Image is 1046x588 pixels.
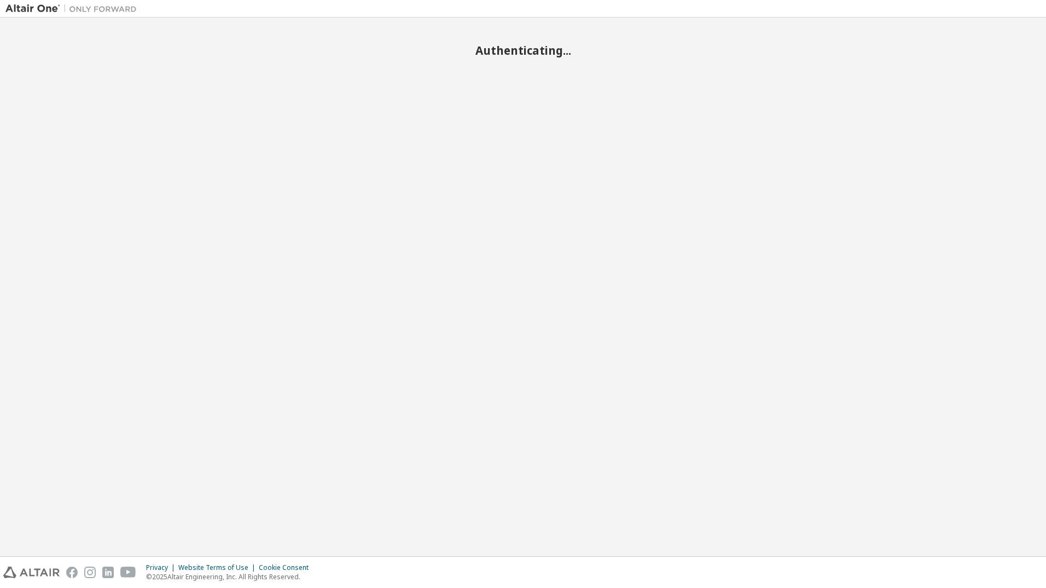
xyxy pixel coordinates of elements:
div: Website Terms of Use [178,563,259,572]
h2: Authenticating... [5,43,1041,57]
img: youtube.svg [120,567,136,578]
img: Altair One [5,3,142,14]
img: linkedin.svg [102,567,114,578]
img: facebook.svg [66,567,78,578]
p: © 2025 Altair Engineering, Inc. All Rights Reserved. [146,572,315,581]
img: instagram.svg [84,567,96,578]
div: Privacy [146,563,178,572]
img: altair_logo.svg [3,567,60,578]
div: Cookie Consent [259,563,315,572]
